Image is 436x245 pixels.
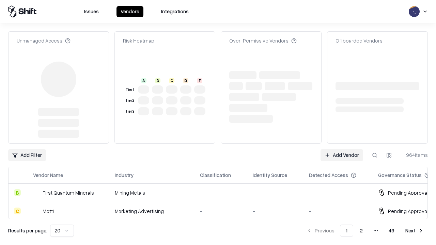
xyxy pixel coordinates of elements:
[336,37,383,44] div: Offboarded Vendors
[115,171,134,179] div: Industry
[8,227,47,234] p: Results per page:
[309,208,367,215] div: -
[183,78,188,83] div: D
[33,208,40,214] img: Motti
[309,189,367,196] div: -
[43,208,54,215] div: Motti
[383,225,400,237] button: 49
[17,37,71,44] div: Unmanaged Access
[124,87,135,93] div: Tier 1
[115,189,189,196] div: Mining Metals
[253,171,287,179] div: Identity Source
[123,37,154,44] div: Risk Heatmap
[197,78,202,83] div: F
[200,189,242,196] div: -
[355,225,368,237] button: 2
[33,171,63,179] div: Vendor Name
[8,149,46,161] button: Add Filter
[116,6,143,17] button: Vendors
[124,109,135,114] div: Tier 3
[253,189,298,196] div: -
[33,189,40,196] img: First Quantum Minerals
[124,98,135,103] div: Tier 2
[155,78,160,83] div: B
[340,225,353,237] button: 1
[378,171,422,179] div: Governance Status
[200,208,242,215] div: -
[388,189,428,196] div: Pending Approval
[253,208,298,215] div: -
[43,189,94,196] div: First Quantum Minerals
[14,189,21,196] div: B
[200,171,231,179] div: Classification
[14,208,21,214] div: C
[388,208,428,215] div: Pending Approval
[169,78,174,83] div: C
[302,225,428,237] nav: pagination
[157,6,193,17] button: Integrations
[401,225,428,237] button: Next
[141,78,146,83] div: A
[115,208,189,215] div: Marketing Advertising
[80,6,103,17] button: Issues
[309,171,348,179] div: Detected Access
[229,37,297,44] div: Over-Permissive Vendors
[321,149,363,161] a: Add Vendor
[401,151,428,159] div: 964 items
